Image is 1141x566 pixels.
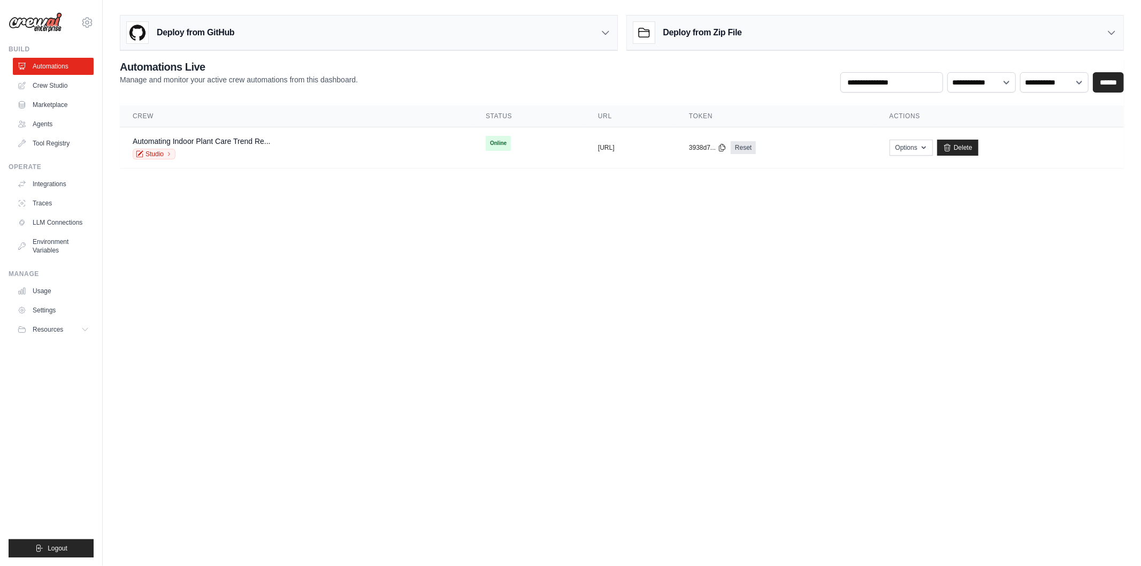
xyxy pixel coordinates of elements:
[486,136,511,151] span: Online
[127,22,148,43] img: GitHub Logo
[9,12,62,33] img: Logo
[120,74,358,85] p: Manage and monitor your active crew automations from this dashboard.
[877,105,1124,127] th: Actions
[13,175,94,193] a: Integrations
[120,105,473,127] th: Crew
[33,325,63,334] span: Resources
[13,195,94,212] a: Traces
[13,77,94,94] a: Crew Studio
[13,282,94,300] a: Usage
[689,143,726,152] button: 3938d7...
[13,116,94,133] a: Agents
[585,105,676,127] th: URL
[120,59,358,74] h2: Automations Live
[890,140,933,156] button: Options
[13,233,94,259] a: Environment Variables
[9,539,94,557] button: Logout
[937,140,978,156] a: Delete
[9,270,94,278] div: Manage
[13,96,94,113] a: Marketplace
[473,105,585,127] th: Status
[663,26,742,39] h3: Deploy from Zip File
[13,321,94,338] button: Resources
[13,58,94,75] a: Automations
[13,135,94,152] a: Tool Registry
[133,137,271,146] a: Automating Indoor Plant Care Trend Re...
[9,163,94,171] div: Operate
[9,45,94,53] div: Build
[731,141,756,154] a: Reset
[157,26,234,39] h3: Deploy from GitHub
[676,105,877,127] th: Token
[48,544,67,553] span: Logout
[133,149,175,159] a: Studio
[13,302,94,319] a: Settings
[13,214,94,231] a: LLM Connections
